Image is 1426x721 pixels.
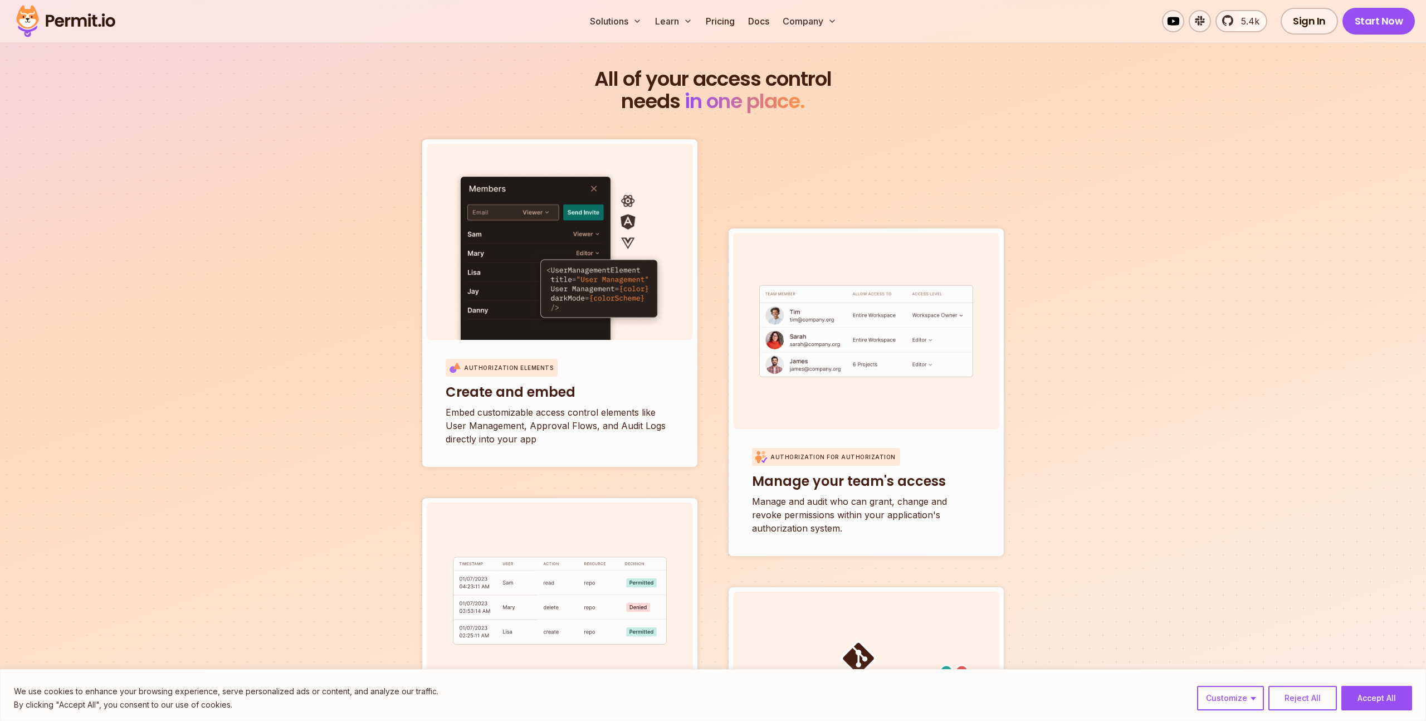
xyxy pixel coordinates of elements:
span: 5.4k [1234,14,1259,28]
h3: Manage your team's access [752,472,980,490]
p: By clicking "Accept All", you consent to our use of cookies. [14,698,438,712]
p: Embed customizable access control elements like User Management, Approval Flows, and Audit Logs d... [446,406,674,446]
h3: Create and embed [446,383,674,401]
p: Manage and audit who can grant, change and revoke permissions within your application's authoriza... [752,495,980,535]
button: Accept All [1341,686,1412,710]
button: Company [778,10,841,32]
a: Docs [744,10,774,32]
button: Customize [1197,686,1264,710]
img: Permit logo [11,2,120,40]
span: All of your access control [392,68,1034,90]
a: Sign In [1281,8,1338,35]
button: Solutions [585,10,646,32]
button: Learn [651,10,697,32]
p: Authorization Elements [464,364,553,372]
button: Reject All [1268,686,1337,710]
a: Authorization for AuthorizationManage your team's accessManage and audit who can grant, change an... [729,228,1004,556]
a: Authorization ElementsCreate and embedEmbed customizable access control elements like User Manage... [422,139,697,467]
p: We use cookies to enhance your browsing experience, serve personalized ads or content, and analyz... [14,685,438,698]
span: in one place. [685,87,805,115]
a: 5.4k [1215,10,1267,32]
a: Start Now [1342,8,1415,35]
a: Pricing [701,10,739,32]
h2: needs [392,68,1034,113]
p: Authorization for Authorization [770,453,896,461]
